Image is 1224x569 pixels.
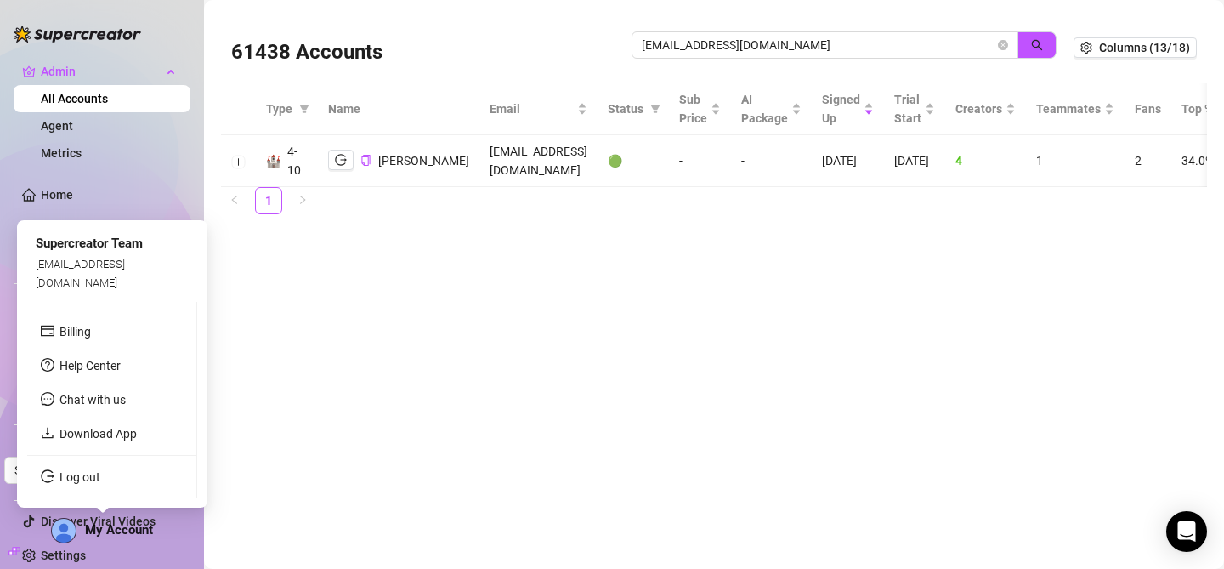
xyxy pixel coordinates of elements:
[1026,83,1125,135] th: Teammates
[812,83,884,135] th: Signed Up
[231,39,382,66] h3: 61438 Accounts
[256,188,281,213] a: 1
[41,549,86,562] a: Settings
[52,519,76,543] img: AD_cMMTxCeTpmN1d5MnKJ1j-_uXZCpTKapSSqNGg4PyXtR_tCW7gZXTNmFz2tpVv9LSyNV7ff1CaS4f4q0HLYKULQOwoM5GQR...
[955,154,962,168] span: 4
[289,187,316,214] button: right
[27,318,196,345] li: Billing
[1031,39,1043,51] span: search
[1166,511,1207,552] div: Open Intercom Messenger
[328,150,354,170] button: logout
[1074,37,1197,58] button: Columns (13/18)
[822,90,860,128] span: Signed Up
[266,100,292,118] span: Type
[945,83,1026,135] th: Creators
[8,545,20,557] span: build
[1125,83,1171,135] th: Fans
[36,236,143,251] span: Supercreator Team
[59,393,126,407] span: Chat with us
[36,257,125,288] span: [EMAIL_ADDRESS][DOMAIN_NAME]
[1099,41,1190,54] span: Columns (13/18)
[296,96,313,122] span: filter
[360,155,371,166] span: copy
[1036,100,1101,118] span: Teammates
[41,58,161,85] span: Admin
[731,83,812,135] th: AI Package
[221,187,248,214] li: Previous Page
[608,100,643,118] span: Status
[41,392,54,406] span: message
[41,146,82,160] a: Metrics
[266,151,280,170] div: 🏰
[14,26,141,43] img: logo-BBDzfeDw.svg
[647,96,664,122] span: filter
[297,195,308,205] span: right
[650,104,660,114] span: filter
[232,155,246,168] button: Expand row
[229,195,240,205] span: left
[41,515,156,528] a: Discover Viral Videos
[22,65,36,78] span: crown
[335,154,347,166] span: logout
[1181,154,1214,168] span: 34.0%
[479,135,598,187] td: [EMAIL_ADDRESS][DOMAIN_NAME]
[289,187,316,214] li: Next Page
[360,154,371,167] button: Copy Account UID
[679,90,707,128] span: Sub Price
[1036,154,1043,168] span: 1
[608,154,622,168] span: 🟢
[59,470,100,484] a: Log out
[884,135,945,187] td: [DATE]
[14,458,164,483] span: Supercreator Team
[41,215,177,242] a: Creator Analytics
[669,135,731,187] td: -
[59,427,137,441] a: Download App
[59,325,91,339] a: Billing
[1171,83,1224,135] th: Top %
[894,90,921,128] span: Trial Start
[287,142,308,179] div: 4-10
[490,100,574,118] span: Email
[884,83,945,135] th: Trial Start
[378,154,469,168] span: [PERSON_NAME]
[255,187,282,214] li: 1
[669,83,731,135] th: Sub Price
[812,135,884,187] td: [DATE]
[741,90,788,128] span: AI Package
[955,100,1002,118] span: Creators
[642,36,994,54] input: Search by UID / Name / Email / Creator Username
[59,359,121,373] a: Help Center
[221,187,248,214] button: left
[299,104,309,114] span: filter
[318,83,479,135] th: Name
[1080,42,1092,54] span: setting
[41,92,108,105] a: All Accounts
[998,40,1008,50] button: close-circle
[41,119,73,133] a: Agent
[41,188,73,202] a: Home
[1135,154,1142,168] span: 2
[479,83,598,135] th: Email
[27,464,196,491] li: Log out
[731,135,812,187] td: -
[85,522,153,538] span: My Account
